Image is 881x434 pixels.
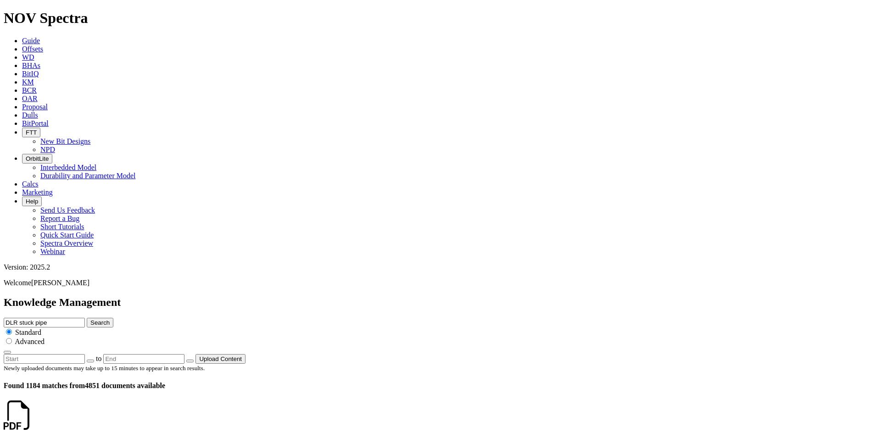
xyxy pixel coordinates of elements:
[22,103,48,111] a: Proposal
[40,223,84,231] a: Short Tutorials
[40,172,136,180] a: Durability and Parameter Model
[40,231,94,239] a: Quick Start Guide
[87,318,113,327] button: Search
[22,78,34,86] a: KM
[4,10,877,27] h1: NOV Spectra
[26,198,38,205] span: Help
[4,296,877,309] h2: Knowledge Management
[22,53,34,61] a: WD
[22,70,39,78] a: BitIQ
[26,129,37,136] span: FTT
[40,146,55,153] a: NPD
[22,95,38,102] a: OAR
[22,111,38,119] a: Dulls
[40,163,96,171] a: Interbedded Model
[4,382,85,389] span: Found 1184 matches from
[22,119,49,127] a: BitPortal
[22,128,40,137] button: FTT
[15,338,45,345] span: Advanced
[22,62,40,69] a: BHAs
[4,354,85,364] input: Start
[4,318,85,327] input: e.g. Smoothsteer Record
[195,354,245,364] button: Upload Content
[40,206,95,214] a: Send Us Feedback
[40,137,90,145] a: New Bit Designs
[40,248,65,255] a: Webinar
[103,354,184,364] input: End
[4,263,877,271] div: Version: 2025.2
[31,279,89,287] span: [PERSON_NAME]
[22,180,39,188] a: Calcs
[26,155,49,162] span: OrbitLite
[15,328,41,336] span: Standard
[22,45,43,53] a: Offsets
[40,214,79,222] a: Report a Bug
[22,37,40,45] a: Guide
[4,279,877,287] p: Welcome
[22,154,52,163] button: OrbitLite
[4,382,877,390] h4: 4851 documents available
[40,239,93,247] a: Spectra Overview
[22,188,53,196] a: Marketing
[96,355,101,362] span: to
[4,365,205,372] small: Newly uploaded documents may take up to 15 minutes to appear in search results.
[22,197,42,206] button: Help
[22,86,37,94] a: BCR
